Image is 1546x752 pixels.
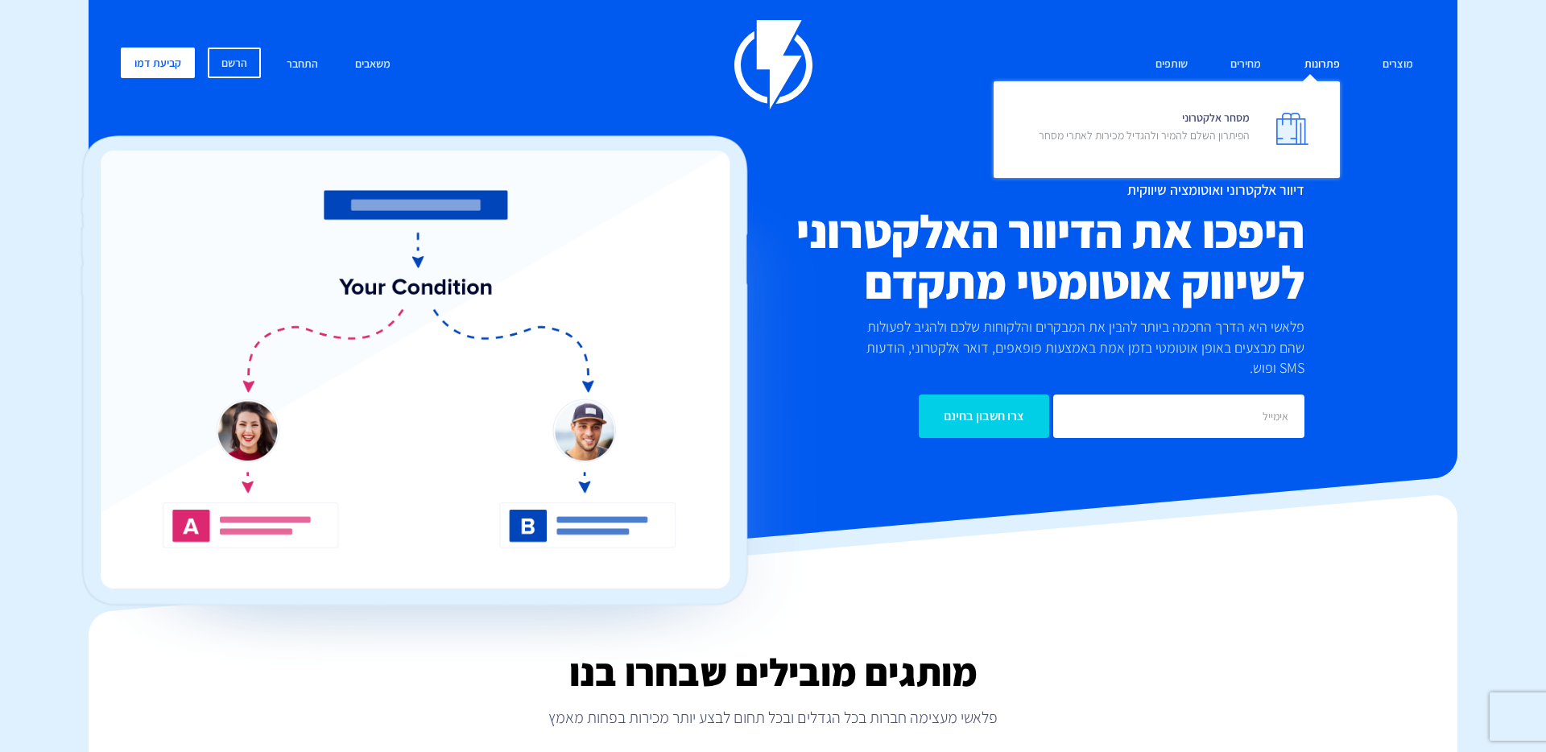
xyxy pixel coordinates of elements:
[1039,105,1250,151] span: מסחר אלקטרוני
[121,48,195,78] a: קביעת דמו
[343,48,403,82] a: משאבים
[1370,48,1425,82] a: מוצרים
[89,651,1457,694] h2: מותגים מובילים שבחרו בנו
[676,182,1304,198] h1: דיוור אלקטרוני ואוטומציה שיווקית
[208,48,261,78] a: הרשם
[1292,48,1352,82] a: פתרונות
[840,316,1305,378] p: פלאשי היא הדרך החכמה ביותר להבין את המבקרים והלקוחות שלכם ולהגיב לפעולות שהם מבצעים באופן אוטומטי...
[1039,127,1250,143] p: הפיתרון השלם להמיר ולהגדיל מכירות לאתרי מסחר
[1218,48,1273,82] a: מחירים
[919,395,1049,438] input: צרו חשבון בחינם
[1006,93,1328,166] a: מסחר אלקטרוניהפיתרון השלם להמיר ולהגדיל מכירות לאתרי מסחר
[1143,48,1200,82] a: שותפים
[676,206,1304,308] h2: היפכו את הדיוור האלקטרוני לשיווק אוטומטי מתקדם
[89,706,1457,729] p: פלאשי מעצימה חברות בכל הגדלים ובכל תחום לבצע יותר מכירות בפחות מאמץ
[1053,395,1304,438] input: אימייל
[275,48,330,82] a: התחבר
